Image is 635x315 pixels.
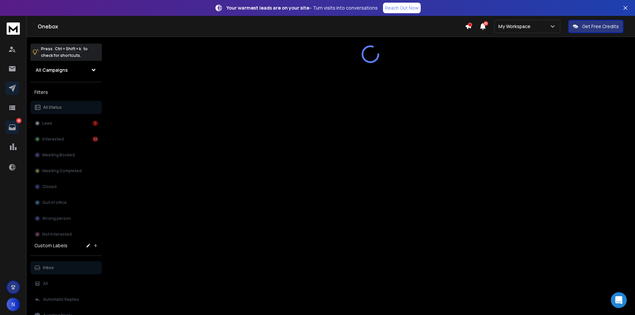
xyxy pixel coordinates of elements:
[7,298,20,311] button: N
[227,5,378,11] p: – Turn visits into conversations
[6,121,19,134] a: 96
[484,21,488,26] span: 50
[582,23,619,30] p: Get Free Credits
[30,88,102,97] h3: Filters
[498,23,533,30] p: My Workspace
[36,67,68,73] h1: All Campaigns
[227,5,309,11] strong: Your warmest leads are on your site
[34,242,67,249] h3: Custom Labels
[383,3,421,13] a: Reach Out Now
[7,22,20,35] img: logo
[385,5,419,11] p: Reach Out Now
[16,118,21,123] p: 96
[54,45,82,53] span: Ctrl + Shift + k
[30,63,102,77] button: All Campaigns
[568,20,623,33] button: Get Free Credits
[38,22,465,30] h1: Onebox
[41,46,88,59] p: Press to check for shortcuts.
[611,292,627,308] div: Open Intercom Messenger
